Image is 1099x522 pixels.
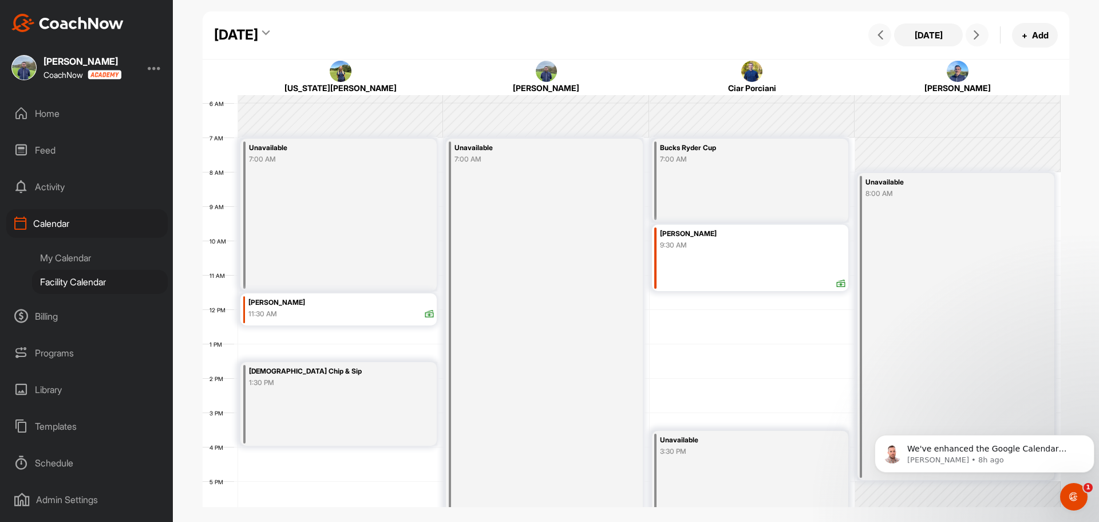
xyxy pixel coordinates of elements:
div: Facility Calendar [32,270,168,294]
div: [DEMOGRAPHIC_DATA] Chip & Sip [249,365,402,378]
div: Unavailable [660,434,813,447]
div: Unavailable [454,142,607,155]
div: Ciar Porciani [666,82,837,94]
div: Feed [6,136,168,164]
img: square_909ed3242d261a915dd01046af216775.jpg [947,61,968,83]
img: CoachNow acadmey [88,70,121,80]
div: [PERSON_NAME] [44,57,121,66]
button: +Add [1012,23,1058,48]
div: 11:30 AM [248,309,277,319]
div: My Calendar [32,246,168,270]
img: square_e7f01a7cdd3d5cba7fa3832a10add056.jpg [536,61,558,83]
div: [PERSON_NAME] [660,227,845,241]
div: Calendar [6,209,168,238]
div: 1 PM [203,341,234,348]
div: 9:30 AM [660,240,687,250]
div: Activity [6,172,168,201]
img: square_97d7065dee9584326f299e5bc88bd91d.jpg [330,61,351,83]
div: 1:30 PM [249,378,402,388]
img: square_e7f01a7cdd3d5cba7fa3832a10add056.jpg [11,55,37,80]
div: 7:00 AM [660,154,813,164]
img: square_b4d54992daa58f12b60bc3814c733fd4.jpg [741,61,763,83]
div: 11 AM [203,272,236,279]
div: [PERSON_NAME] [248,296,434,309]
div: 3:30 PM [660,446,813,457]
iframe: Intercom live chat [1060,483,1088,511]
p: Message from Alex, sent 8h ago [37,44,210,54]
div: Library [6,375,168,404]
div: Schedule [6,449,168,477]
div: [DATE] [214,25,258,45]
div: Unavailable [249,142,402,155]
div: Programs [6,339,168,367]
div: Unavailable [865,176,1019,189]
div: CoachNow [44,70,121,80]
div: Home [6,99,168,128]
div: 8 AM [203,169,235,176]
div: 7:00 AM [454,154,607,164]
span: + [1022,29,1027,41]
div: Bucks Ryder Cup [660,142,813,155]
span: We've enhanced the Google Calendar integration for a more seamless experience. If you haven't lin... [37,33,208,156]
div: 7 AM [203,135,235,142]
div: 12 PM [203,307,237,313]
div: Templates [6,412,168,441]
div: Billing [6,302,168,331]
div: 10 AM [203,238,238,245]
div: [PERSON_NAME] [461,82,632,94]
div: 7:00 AM [249,154,402,164]
img: CoachNow [11,14,124,32]
span: 1 [1084,483,1093,492]
div: 4 PM [203,444,235,451]
div: [PERSON_NAME] [872,82,1043,94]
div: Admin Settings [6,485,168,514]
div: [US_STATE][PERSON_NAME] [255,82,426,94]
div: 8:00 AM [865,189,1019,199]
div: 5 PM [203,478,235,485]
div: 6 AM [203,100,235,107]
iframe: Intercom notifications message [870,411,1099,491]
button: [DATE] [894,23,963,46]
div: 9 AM [203,203,235,210]
div: 2 PM [203,375,235,382]
div: 3 PM [203,410,235,417]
